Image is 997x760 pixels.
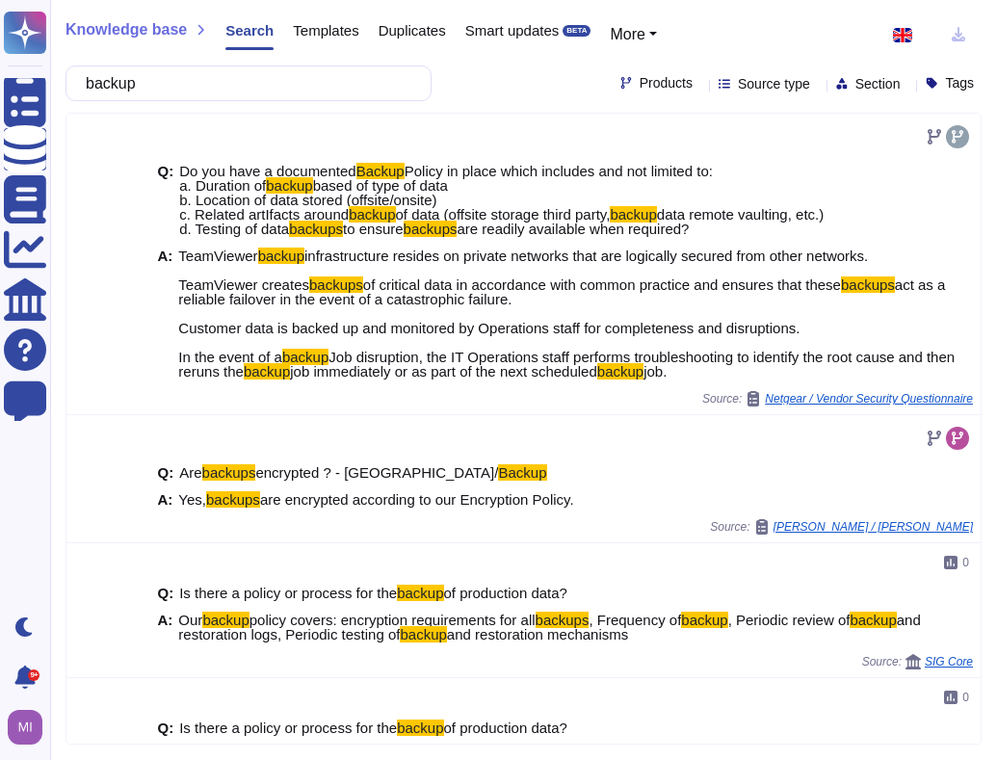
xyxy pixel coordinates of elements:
[640,76,693,90] span: Products
[774,521,973,533] span: [PERSON_NAME] / [PERSON_NAME]
[465,23,560,38] span: Smart updates
[597,363,643,380] mark: backup
[738,77,810,91] span: Source type
[396,206,611,223] span: of data (offsite storage third party,
[202,464,256,481] mark: backups
[179,163,713,194] span: Policy in place which includes and not limited to: a. Duration of
[444,720,567,736] span: of production data?
[404,221,458,237] mark: backups
[289,221,343,237] mark: backups
[343,221,404,237] span: to ensure
[444,585,567,601] span: of production data?
[610,23,657,46] button: More
[681,612,727,628] mark: backup
[158,249,173,379] b: A:
[850,612,896,628] mark: backup
[76,66,411,100] input: Search a question or template...
[728,612,851,628] span: , Periodic review of
[349,206,395,223] mark: backup
[178,612,202,628] span: Our
[962,557,969,568] span: 0
[158,721,174,735] b: Q:
[179,720,397,736] span: Is there a policy or process for the
[563,25,590,37] div: BETA
[178,248,257,264] span: TeamViewer
[158,586,174,600] b: Q:
[589,612,681,628] span: , Frequency of
[266,177,312,194] mark: backup
[258,248,304,264] mark: backup
[255,464,498,481] span: encrypted ? - [GEOGRAPHIC_DATA]/
[293,23,358,38] span: Templates
[765,393,973,405] span: Netgear / Vendor Security Questionnaire
[643,363,667,380] span: job.
[249,612,536,628] span: policy covers: encryption requirements for all
[610,206,656,223] mark: backup
[179,464,201,481] span: Are
[702,391,973,406] span: Source:
[244,363,290,380] mark: backup
[28,669,39,681] div: 9+
[206,491,260,508] mark: backups
[610,26,644,42] span: More
[178,276,945,365] span: act as a reliable failover in the event of a catastrophic failure. Customer data is backed up and...
[397,720,443,736] mark: backup
[178,349,955,380] span: Job disruption, the IT Operations staff performs troubleshooting to identify the root cause and t...
[356,163,405,179] mark: Backup
[309,276,363,293] mark: backups
[4,706,56,748] button: user
[158,465,174,480] b: Q:
[178,612,920,642] span: and restoration logs, Periodic testing of
[158,613,173,642] b: A:
[178,248,868,293] span: infrastructure resides on private networks that are logically secured from other networks. TeamVi...
[457,221,689,237] span: are readily available when required?
[962,692,969,703] span: 0
[66,22,187,38] span: Knowledge base
[945,76,974,90] span: Tags
[179,163,355,179] span: Do you have a documented
[202,612,249,628] mark: backup
[710,519,973,535] span: Source:
[363,276,841,293] span: of critical data in accordance with common practice and ensures that these
[178,491,206,508] span: Yes,
[225,23,274,38] span: Search
[536,612,590,628] mark: backups
[8,710,42,745] img: user
[158,492,173,507] b: A:
[179,177,448,223] span: based of type of data b. Location of data stored (offsite/onsite) c. Related artIfacts around
[447,626,628,642] span: and restoration mechanisms
[282,349,328,365] mark: backup
[841,276,895,293] mark: backups
[397,585,443,601] mark: backup
[158,164,174,236] b: Q:
[179,585,397,601] span: Is there a policy or process for the
[179,206,824,237] span: data remote vaulting, etc.) d. Testing of data
[260,491,574,508] span: are encrypted according to our Encryption Policy.
[925,656,973,668] span: SIG Core
[498,464,546,481] mark: Backup
[400,626,446,642] mark: backup
[862,654,973,669] span: Source:
[855,77,901,91] span: Section
[290,363,597,380] span: job immediately or as part of the next scheduled
[379,23,446,38] span: Duplicates
[893,28,912,42] img: en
